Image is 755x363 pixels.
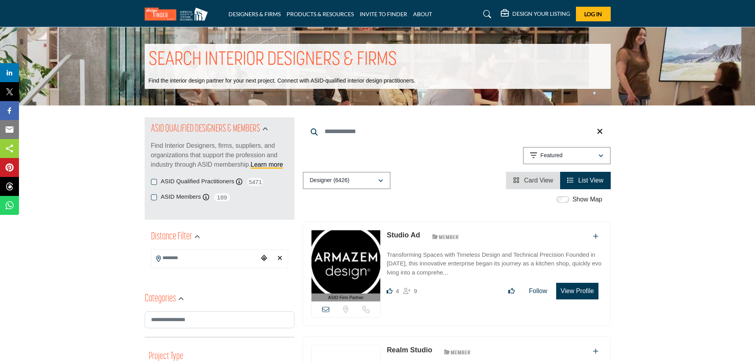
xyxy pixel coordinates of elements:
[387,345,432,355] p: Realm Studio
[303,172,391,189] button: Designer (6426)
[151,141,288,169] p: Find Interior Designers, firms, suppliers, and organizations that support the profession and indu...
[414,288,417,294] span: 9
[251,161,283,168] a: Learn more
[584,11,602,17] span: Log In
[593,348,598,355] a: Add To List
[161,192,201,201] label: ASID Members
[246,177,264,187] span: 5471
[506,172,560,189] li: Card View
[567,177,603,184] a: View List
[145,8,212,21] img: Site Logo
[387,346,432,354] a: Realm Studio
[403,286,417,296] div: Followers
[556,283,598,299] button: View Profile
[593,233,598,240] a: Add To List
[578,177,604,184] span: List View
[572,195,602,204] label: Show Map
[428,232,463,242] img: ASID Members Badge Icon
[387,250,602,277] p: Transforming Spaces with Timeless Design and Technical Precision Founded in [DATE], this innovati...
[303,122,611,141] input: Search Keyword
[387,231,420,239] a: Studio Ad
[151,230,192,244] h2: Distance Filter
[576,7,611,21] button: Log In
[149,48,397,72] h1: SEARCH INTERIOR DESIGNERS & FIRMS
[396,288,399,294] span: 4
[503,283,520,299] button: Like listing
[213,192,231,202] span: 189
[151,194,157,200] input: ASID Members checkbox
[413,11,432,17] a: ABOUT
[145,292,176,306] h2: Categories
[311,230,381,302] a: ASID Firm Partner
[149,77,415,85] p: Find the interior design partner for your next project. Connect with ASID-qualified interior desi...
[274,250,286,267] div: Clear search location
[310,177,349,184] p: Designer (6426)
[328,294,364,301] span: ASID Firm Partner
[360,11,407,17] a: INVITE TO FINDER
[476,8,496,21] a: Search
[287,11,354,17] a: PRODUCTS & RESOURCES
[387,288,393,294] i: Likes
[151,250,258,266] input: Search Location
[151,179,157,185] input: ASID Qualified Practitioners checkbox
[513,177,553,184] a: View Card
[387,230,420,241] p: Studio Ad
[524,283,552,299] button: Follow
[311,230,381,293] img: Studio Ad
[161,177,234,186] label: ASID Qualified Practitioners
[387,246,602,277] a: Transforming Spaces with Timeless Design and Technical Precision Founded in [DATE], this innovati...
[151,122,260,136] h2: ASID QUALIFIED DESIGNERS & MEMBERS
[440,347,475,357] img: ASID Members Badge Icon
[540,152,562,160] p: Featured
[560,172,610,189] li: List View
[145,311,294,328] input: Search Category
[524,177,553,184] span: Card View
[501,9,570,19] div: DESIGN YOUR LISTING
[258,250,270,267] div: Choose your current location
[512,10,570,17] h5: DESIGN YOUR LISTING
[523,147,611,164] button: Featured
[228,11,281,17] a: DESIGNERS & FIRMS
